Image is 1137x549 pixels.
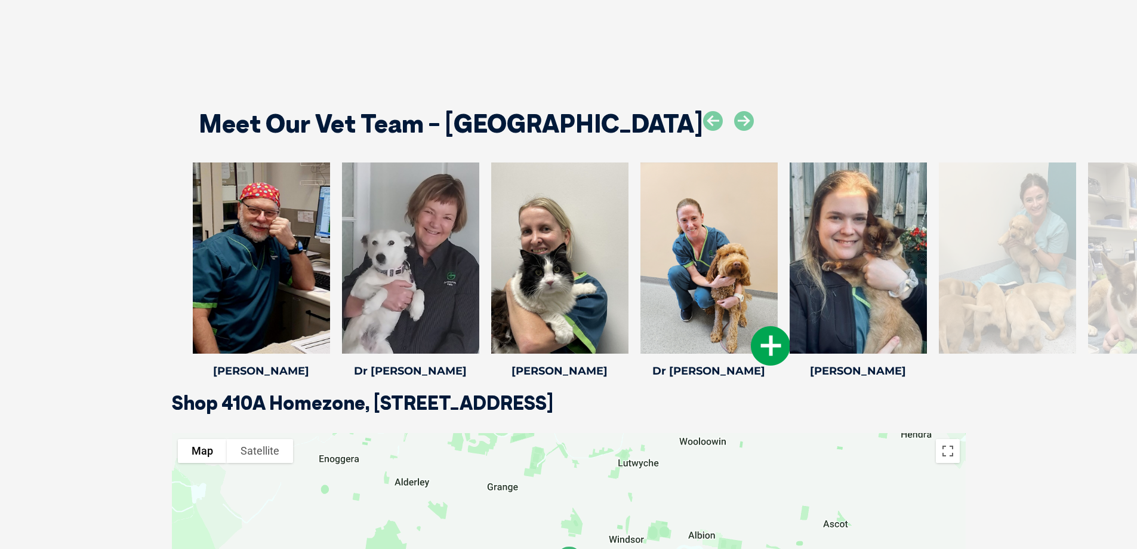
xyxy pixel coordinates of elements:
[178,439,227,463] button: Show street map
[936,439,960,463] button: Toggle fullscreen view
[790,366,927,376] h4: [PERSON_NAME]
[640,366,778,376] h4: Dr [PERSON_NAME]
[227,439,293,463] button: Show satellite imagery
[199,111,703,136] h2: Meet Our Vet Team - [GEOGRAPHIC_DATA]
[193,366,330,376] h4: [PERSON_NAME]
[491,366,628,376] h4: [PERSON_NAME]
[342,366,479,376] h4: Dr [PERSON_NAME]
